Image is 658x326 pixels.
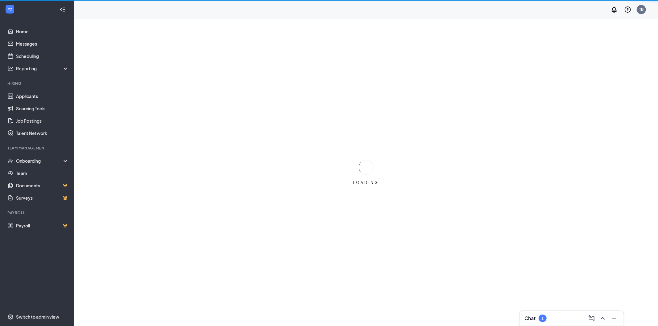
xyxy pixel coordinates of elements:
[587,313,597,323] button: ComposeMessage
[639,7,644,12] div: TB
[588,315,595,322] svg: ComposeMessage
[16,158,64,164] div: Onboarding
[7,210,68,215] div: Payroll
[16,192,69,204] a: SurveysCrown
[624,6,631,13] svg: QuestionInfo
[16,65,69,71] div: Reporting
[16,102,69,115] a: Sourcing Tools
[16,127,69,139] a: Talent Network
[598,313,608,323] button: ChevronUp
[16,115,69,127] a: Job Postings
[7,81,68,86] div: Hiring
[610,315,618,322] svg: Minimize
[610,6,618,13] svg: Notifications
[599,315,606,322] svg: ChevronUp
[541,316,544,321] div: 1
[7,314,14,320] svg: Settings
[16,25,69,38] a: Home
[609,313,619,323] button: Minimize
[351,180,382,185] div: LOADING
[7,6,13,12] svg: WorkstreamLogo
[16,38,69,50] a: Messages
[16,50,69,62] a: Scheduling
[16,219,69,232] a: PayrollCrown
[7,145,68,151] div: Team Management
[16,314,59,320] div: Switch to admin view
[16,90,69,102] a: Applicants
[7,65,14,71] svg: Analysis
[60,6,66,13] svg: Collapse
[524,315,536,322] h3: Chat
[16,167,69,179] a: Team
[16,179,69,192] a: DocumentsCrown
[7,158,14,164] svg: UserCheck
